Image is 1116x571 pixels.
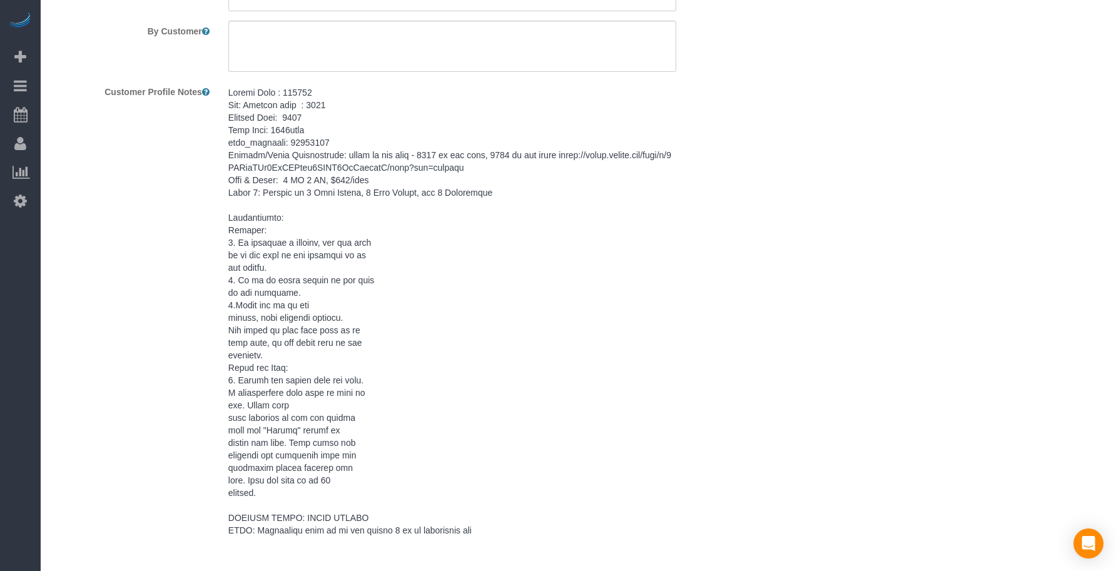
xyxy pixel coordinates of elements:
div: Open Intercom Messenger [1073,528,1103,558]
pre: Loremi Dolo : 115752 Sit: Ametcon adip : 3021 Elitsed Doei: 9407 Temp Inci: 1646utla etdo_magnaal... [228,86,676,537]
label: By Customer [44,21,219,38]
label: Customer Profile Notes [44,81,219,98]
img: Automaid Logo [8,13,33,30]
